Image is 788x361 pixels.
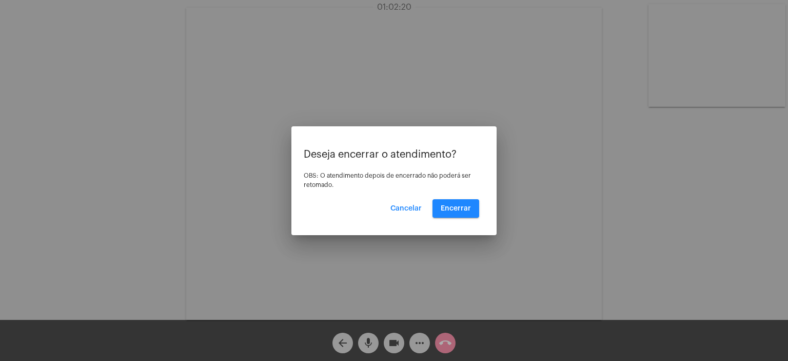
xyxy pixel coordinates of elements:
[382,199,430,218] button: Cancelar
[304,173,471,188] span: OBS: O atendimento depois de encerrado não poderá ser retomado.
[304,149,484,160] p: Deseja encerrar o atendimento?
[390,205,422,212] span: Cancelar
[432,199,479,218] button: Encerrar
[441,205,471,212] span: Encerrar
